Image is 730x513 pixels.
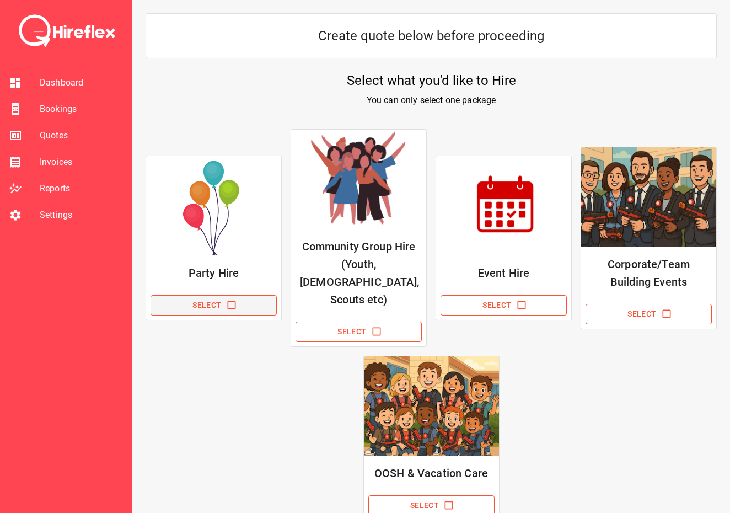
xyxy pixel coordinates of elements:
h6: Corporate/Team Building Events [590,255,707,291]
p: You can only select one package [146,94,717,107]
span: Quotes [40,129,123,142]
img: Package [436,156,571,255]
img: Package [291,130,426,229]
h5: Select what you'd like to Hire [146,72,717,89]
button: Select [296,322,422,342]
h6: Event Hire [445,264,562,282]
span: Invoices [40,156,123,169]
button: Select [441,295,567,316]
h6: OOSH & Vacation Care [373,464,490,482]
img: Package [581,147,716,247]
span: Bookings [40,103,123,116]
span: Dashboard [40,76,123,89]
button: Select [151,295,277,316]
h5: Create quote below before proceeding [159,27,703,45]
img: Package [146,156,281,255]
h6: Community Group Hire (Youth, [DEMOGRAPHIC_DATA], Scouts etc) [300,238,417,308]
button: Select [586,304,712,324]
span: Reports [40,182,123,195]
img: Package [364,356,499,456]
span: Settings [40,209,123,222]
h6: Party Hire [155,264,272,282]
